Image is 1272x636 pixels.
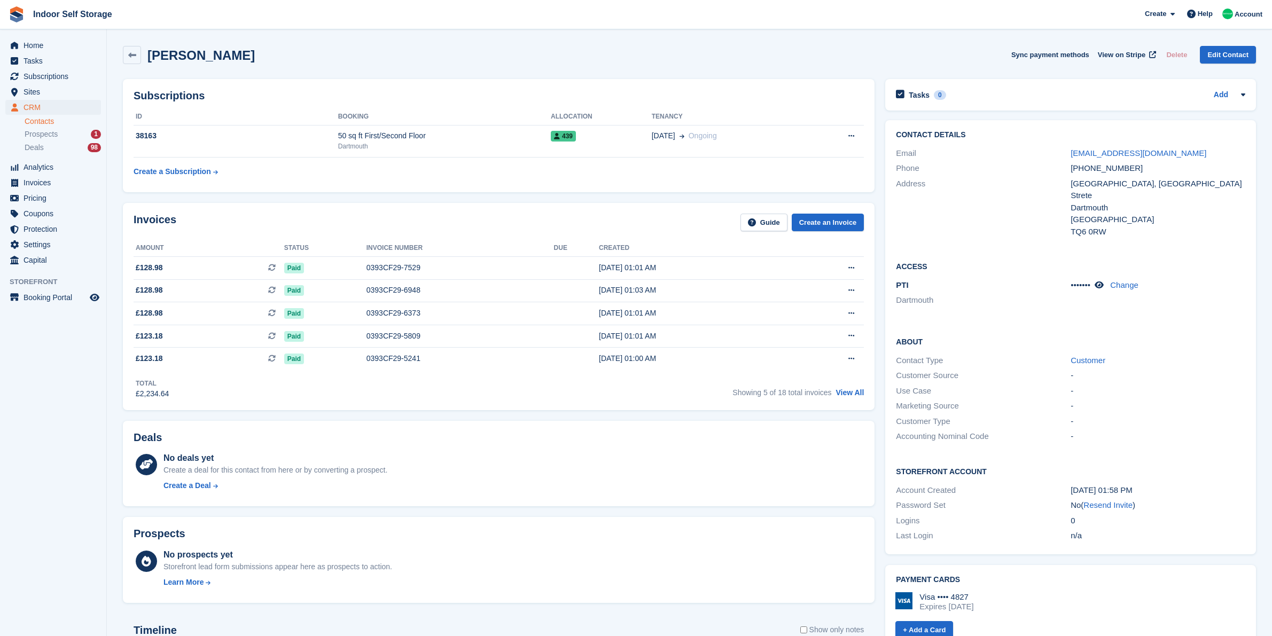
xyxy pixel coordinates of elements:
[1071,484,1245,497] div: [DATE] 01:58 PM
[895,592,912,609] img: Visa Logo
[147,48,255,62] h2: [PERSON_NAME]
[554,240,599,257] th: Due
[136,285,163,296] span: £128.98
[5,175,101,190] a: menu
[1071,370,1245,382] div: -
[1071,148,1206,158] a: [EMAIL_ADDRESS][DOMAIN_NAME]
[338,108,551,125] th: Booking
[25,129,101,140] a: Prospects 1
[5,222,101,237] a: menu
[136,308,163,319] span: £128.98
[24,237,88,252] span: Settings
[163,577,204,588] div: Learn More
[1071,530,1245,542] div: n/a
[366,262,554,273] div: 0393CF29-7529
[652,108,810,125] th: Tenancy
[10,277,106,287] span: Storefront
[134,162,218,182] a: Create a Subscription
[919,602,973,611] div: Expires [DATE]
[599,308,790,319] div: [DATE] 01:01 AM
[599,285,790,296] div: [DATE] 01:03 AM
[338,130,551,142] div: 50 sq ft First/Second Floor
[1222,9,1233,19] img: Helen Nicholls
[5,237,101,252] a: menu
[1071,499,1245,512] div: No
[5,53,101,68] a: menu
[1071,515,1245,527] div: 0
[5,160,101,175] a: menu
[599,331,790,342] div: [DATE] 01:01 AM
[5,253,101,268] a: menu
[25,143,44,153] span: Deals
[366,308,554,319] div: 0393CF29-6373
[284,331,304,342] span: Paid
[896,515,1071,527] div: Logins
[599,240,790,257] th: Created
[919,592,973,602] div: Visa •••• 4827
[1110,280,1138,289] a: Change
[896,131,1245,139] h2: Contact Details
[896,147,1071,160] div: Email
[896,400,1071,412] div: Marketing Source
[163,465,387,476] div: Create a deal for this contact from here or by converting a prospect.
[134,108,338,125] th: ID
[792,214,864,231] a: Create an Invoice
[551,131,576,142] span: 439
[338,142,551,151] div: Dartmouth
[909,90,930,100] h2: Tasks
[366,285,554,296] div: 0393CF29-6948
[1071,226,1245,238] div: TQ6 0RW
[134,214,176,231] h2: Invoices
[896,430,1071,443] div: Accounting Nominal Code
[29,5,116,23] a: Indoor Self Storage
[1071,178,1245,190] div: [GEOGRAPHIC_DATA], [GEOGRAPHIC_DATA]
[836,388,864,397] a: View All
[5,100,101,115] a: menu
[896,466,1245,476] h2: Storefront Account
[896,530,1071,542] div: Last Login
[24,253,88,268] span: Capital
[896,280,908,289] span: PTI
[88,143,101,152] div: 98
[1071,430,1245,443] div: -
[24,222,88,237] span: Protection
[896,576,1245,584] h2: Payment cards
[1071,385,1245,397] div: -
[1071,202,1245,214] div: Dartmouth
[9,6,25,22] img: stora-icon-8386f47178a22dfd0bd8f6a31ec36ba5ce8667c1dd55bd0f319d3a0aa187defe.svg
[1094,46,1158,64] a: View on Stripe
[551,108,652,125] th: Allocation
[163,577,392,588] a: Learn More
[652,130,675,142] span: [DATE]
[896,162,1071,175] div: Phone
[25,129,58,139] span: Prospects
[134,130,338,142] div: 38163
[896,484,1071,497] div: Account Created
[689,131,717,140] span: Ongoing
[134,431,162,444] h2: Deals
[896,499,1071,512] div: Password Set
[1198,9,1213,19] span: Help
[1200,46,1256,64] a: Edit Contact
[599,262,790,273] div: [DATE] 01:01 AM
[5,69,101,84] a: menu
[136,388,169,399] div: £2,234.64
[5,206,101,221] a: menu
[134,166,211,177] div: Create a Subscription
[896,178,1071,238] div: Address
[163,548,392,561] div: No prospects yet
[1098,50,1145,60] span: View on Stripe
[1162,46,1191,64] button: Delete
[163,452,387,465] div: No deals yet
[91,130,101,139] div: 1
[284,285,304,296] span: Paid
[5,84,101,99] a: menu
[800,624,807,635] input: Show only notes
[88,291,101,304] a: Preview store
[934,90,946,100] div: 0
[896,294,1071,307] li: Dartmouth
[136,353,163,364] span: £123.18
[24,53,88,68] span: Tasks
[284,308,304,319] span: Paid
[1214,89,1228,101] a: Add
